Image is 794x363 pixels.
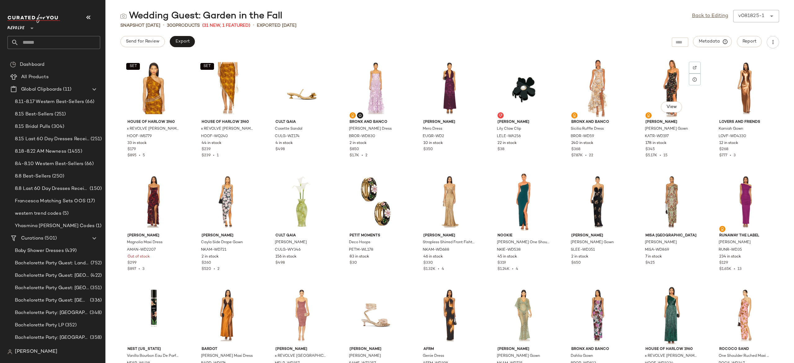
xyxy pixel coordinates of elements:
[423,254,443,260] span: 46 in stock
[127,154,136,158] span: $895
[127,233,180,239] span: [PERSON_NAME]
[203,64,211,69] span: SET
[719,353,771,359] span: One Shoulder Ruched Maxi Dress
[15,297,89,304] span: Bachelorette Party Guest: [GEOGRAPHIC_DATA]
[15,260,89,267] span: Bachelorette Party Guest: Landing Page
[719,347,772,352] span: ROCOCO SAND
[418,173,481,231] img: NKAM-WD688_V1.jpg
[497,134,521,139] span: LELE-WA256
[275,353,328,359] span: x REVOLVE [GEOGRAPHIC_DATA] Midi Dress
[657,154,663,158] span: •
[201,134,228,139] span: HOOF-WQ240
[423,141,443,146] span: 10 in stock
[423,147,433,152] span: $350
[89,260,102,267] span: (752)
[423,247,449,253] span: NKAM-WD688
[89,334,102,341] span: (358)
[423,119,476,125] span: [PERSON_NAME]
[123,286,185,344] img: NESR-WU38_V1.jpg
[734,154,736,158] span: 3
[349,126,392,132] span: [PERSON_NAME] Dress
[15,348,57,356] span: [PERSON_NAME]
[350,154,359,158] span: $1.7K
[257,22,297,29] p: Exported [DATE]
[211,154,217,158] span: •
[120,22,160,29] span: Snapshot [DATE]
[497,126,521,132] span: Lily Claw Clip
[86,198,95,205] span: (17)
[349,353,381,359] span: [PERSON_NAME]
[571,240,614,245] span: [PERSON_NAME] Gown
[647,114,650,117] img: svg%3e
[21,86,62,93] span: Global Clipboards
[510,267,516,271] span: •
[15,309,88,316] span: Bachelorette Party: [GEOGRAPHIC_DATA]
[7,14,60,23] img: cfy_white_logo.C9jOOHJF.svg
[571,353,593,359] span: Dahlia Gown
[127,267,136,271] span: $897
[136,154,143,158] span: •
[201,126,254,132] span: x REVOLVE [PERSON_NAME] Midi Skirt
[15,160,83,168] span: 8.4-8.10 Western Best-Sellers
[15,285,89,292] span: Bachelorette Party Guest: [GEOGRAPHIC_DATA]
[163,22,164,29] span: •
[566,59,629,117] img: BROR-WD59_V1.jpg
[15,185,88,192] span: 8.8 Last 60 Day Dresses Receipts Best-Sellers
[275,119,328,125] span: Cult Gaia
[15,136,89,143] span: 8.15 Last 60 Day Dresses Receipt
[84,98,94,105] span: (66)
[571,247,595,253] span: SLEE-WD351
[20,61,44,68] span: Dashboard
[571,147,580,152] span: $368
[89,272,102,279] span: (422)
[720,227,724,231] img: svg%3e
[350,141,367,146] span: 2 in stock
[202,141,221,146] span: 44 in stock
[719,119,772,125] span: Lovers and Friends
[566,173,629,231] img: SLEE-WD351_V1.jpg
[120,13,127,19] img: svg%3e
[350,260,357,266] span: $30
[719,260,728,266] span: $129
[698,39,727,44] span: Metadata
[423,126,442,132] span: Mero Dress
[275,254,297,260] span: 156 in stock
[645,141,667,146] span: 178 in stock
[275,240,307,245] span: [PERSON_NAME]
[21,235,43,242] span: Curations
[202,119,254,125] span: House of Harlow 1960
[350,254,369,260] span: 83 in stock
[10,61,16,68] img: svg%3e
[663,154,667,158] span: 15
[738,267,742,271] span: 13
[719,141,738,146] span: 12 in stock
[423,260,433,266] span: $330
[120,36,165,47] button: Send for Review
[497,353,540,359] span: [PERSON_NAME] Gown
[423,134,444,139] span: EUGR-WD2
[719,134,746,139] span: LOVF-WD4330
[571,233,624,239] span: [PERSON_NAME]
[719,147,728,152] span: $268
[126,39,159,44] span: Send for Review
[497,119,550,125] span: [PERSON_NAME]
[727,154,734,158] span: •
[351,114,355,117] img: svg%3e
[645,347,698,352] span: House of Harlow 1960
[15,198,86,205] span: Francesca Matching Sets OOS
[742,39,756,44] span: Report
[497,267,510,271] span: $1.24K
[737,36,762,47] button: Report
[89,285,102,292] span: (351)
[275,260,285,266] span: $498
[127,147,136,152] span: $179
[566,286,629,344] img: BROR-WD812_V1.jpg
[89,136,102,143] span: (251)
[719,126,743,132] span: Kamiah Gown
[719,267,731,271] span: $1.65K
[62,86,71,93] span: (11)
[645,154,657,158] span: $5.17K
[493,59,555,117] img: LELE-WA256_V1.jpg
[129,64,137,69] span: SET
[126,63,140,70] button: SET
